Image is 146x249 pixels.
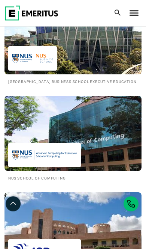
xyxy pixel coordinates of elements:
img: Universities We Work With [4,96,142,171]
button: Toggle Menu [130,11,139,16]
h2: [GEOGRAPHIC_DATA] Business School Executive Education [8,78,138,85]
a: Universities We Work With NUS School of Computing NUS School of Computing [4,96,142,181]
img: NUS School of Computing [12,146,77,163]
img: National University of Singapore Business School Executive Education [12,50,53,67]
h2: NUS School of Computing [8,175,138,181]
